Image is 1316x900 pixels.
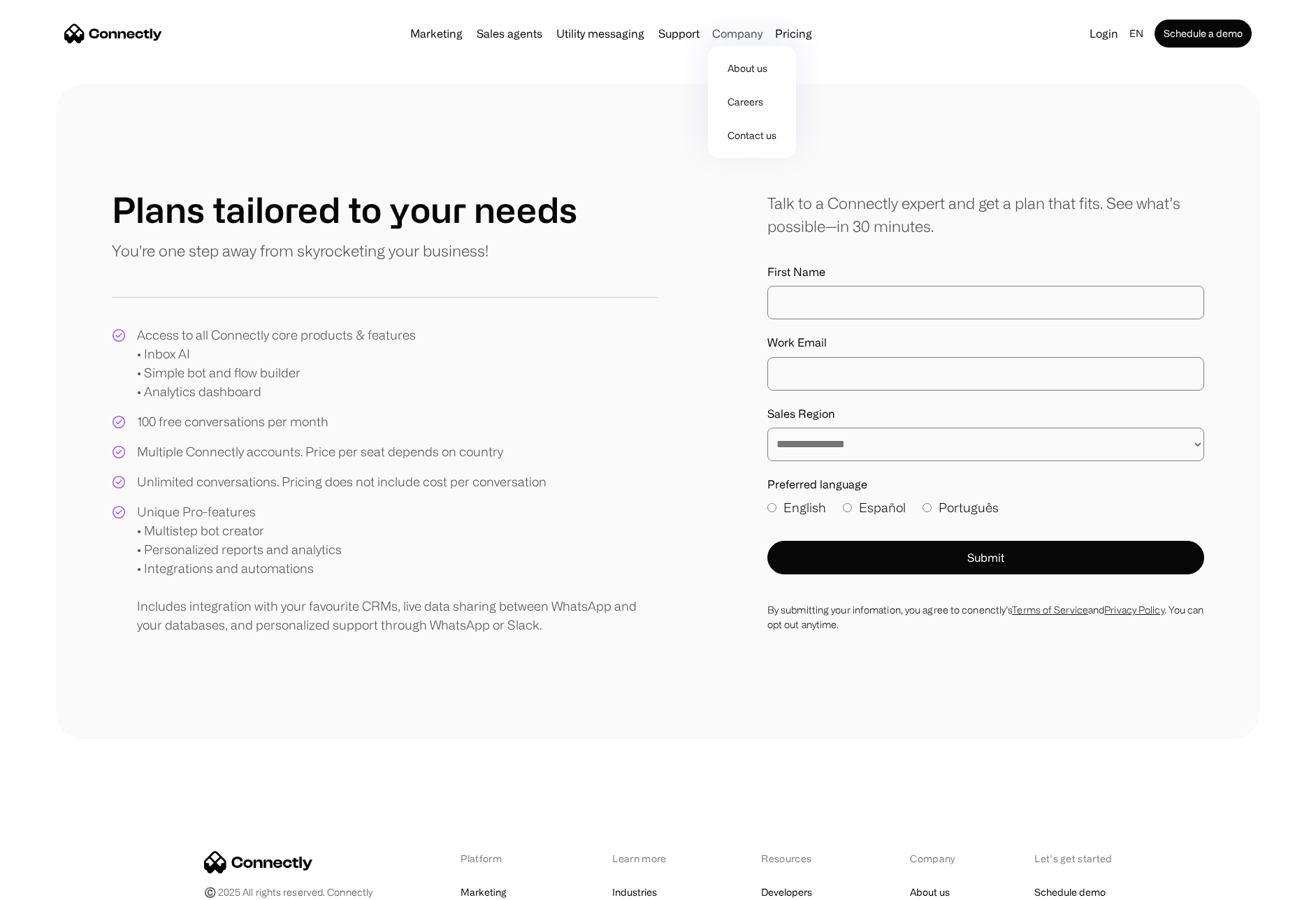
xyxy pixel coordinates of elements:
[767,602,1204,632] div: By submitting your infomation, you agree to conenctly’s and . You can opt out anytime.
[112,239,489,262] p: You're one step away from skyrocketing your business!
[761,851,834,866] div: Resources
[714,85,790,119] a: Careers
[137,326,416,401] div: Access to all Connectly core products & features • Inbox AI • Simple bot and flow builder • Analy...
[1034,851,1112,866] div: Let’s get started
[923,498,999,517] label: Português
[653,28,705,39] a: Support
[843,503,852,512] input: Español
[1084,24,1124,43] a: Login
[767,478,1204,491] label: Preferred language
[767,503,776,512] input: English
[1124,24,1152,43] div: en
[405,28,468,39] a: Marketing
[28,876,84,895] ul: Language list
[767,191,1204,238] div: Talk to a Connectly expert and get a plan that fits. See what’s possible—in 30 minutes.
[551,28,650,39] a: Utility messaging
[767,407,1204,421] label: Sales Region
[1104,604,1164,615] a: Privacy Policy
[910,851,959,866] div: Company
[843,498,906,517] label: Español
[471,28,548,39] a: Sales agents
[1012,604,1088,615] a: Terms of Service
[769,28,818,39] a: Pricing
[461,851,537,866] div: Platform
[767,498,826,517] label: English
[767,336,1204,349] label: Work Email
[714,119,790,152] a: Contact us
[137,502,658,634] div: Unique Pro-features • Multistep bot creator • Personalized reports and analytics • Integrations a...
[1129,24,1143,43] div: en
[64,23,162,44] a: home
[612,851,686,866] div: Learn more
[137,472,547,491] div: Unlimited conversations. Pricing does not include cost per conversation
[112,189,577,231] h1: Plans tailored to your needs
[767,541,1204,574] button: Submit
[708,24,767,43] div: Company
[1155,20,1252,48] a: Schedule a demo
[14,874,84,895] aside: Language selected: English
[767,266,1204,279] label: First Name
[137,442,503,461] div: Multiple Connectly accounts. Price per seat depends on country
[923,503,932,512] input: Português
[712,24,762,43] div: Company
[714,52,790,85] a: About us
[137,412,328,431] div: 100 free conversations per month
[708,43,796,158] nav: Company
